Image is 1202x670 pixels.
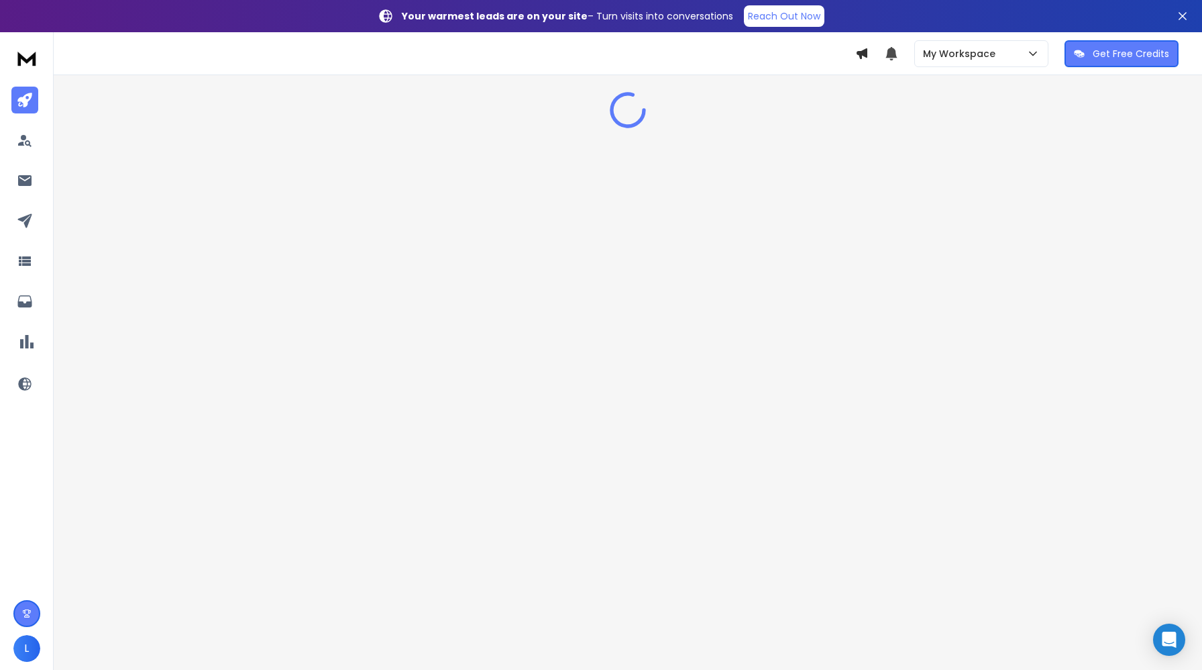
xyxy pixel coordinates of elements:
[402,9,588,23] strong: Your warmest leads are on your site
[923,47,1001,60] p: My Workspace
[402,9,733,23] p: – Turn visits into conversations
[13,635,40,662] button: L
[748,9,820,23] p: Reach Out Now
[744,5,824,27] a: Reach Out Now
[1093,47,1169,60] p: Get Free Credits
[1153,624,1185,656] div: Open Intercom Messenger
[13,46,40,70] img: logo
[1064,40,1179,67] button: Get Free Credits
